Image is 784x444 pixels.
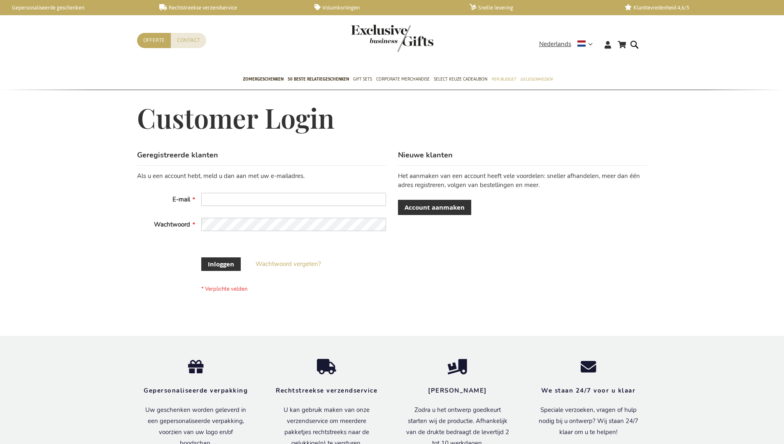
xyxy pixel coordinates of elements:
[208,260,234,268] span: Inloggen
[376,69,430,90] a: Corporate Merchandise
[243,75,284,83] span: Zomergeschenken
[137,33,171,48] a: Offerte
[256,260,321,268] span: Wachtwoord vergeten?
[434,69,487,90] a: Select Keuze Cadeaubon
[376,75,430,83] span: Corporate Merchandise
[243,69,284,90] a: Zomergeschenken
[201,193,386,206] input: E-mail
[625,4,767,11] a: Klanttevredenheid 4,6/5
[137,100,335,135] span: Customer Login
[470,4,612,11] a: Snelle levering
[398,150,453,160] strong: Nieuwe klanten
[351,25,433,52] img: Exclusive Business gifts logo
[288,75,349,83] span: 50 beste relatiegeschenken
[539,39,571,49] span: Nederlands
[405,203,465,212] span: Account aanmaken
[137,172,386,180] div: Als u een account hebt, meld u dan aan met uw e-mailadres.
[4,4,146,11] a: Gepersonaliseerde geschenken
[314,4,456,11] a: Volumkortingen
[144,386,248,395] strong: Gepersonaliseerde verpakking
[288,69,349,90] a: 50 beste relatiegeschenken
[353,75,372,83] span: Gift Sets
[137,150,218,160] strong: Geregistreerde klanten
[351,25,392,52] a: store logo
[159,4,301,11] a: Rechtstreekse verzendservice
[398,172,647,190] p: Het aanmaken van een account heeft vele voordelen: sneller afhandelen, meer dan één adres registr...
[276,386,377,395] strong: Rechtstreekse verzendservice
[201,257,241,271] button: Inloggen
[434,75,487,83] span: Select Keuze Cadeaubon
[353,69,372,90] a: Gift Sets
[256,260,321,268] a: Wachtwoord vergeten?
[172,195,190,203] span: E-mail
[520,69,552,90] a: Gelegenheden
[520,75,552,83] span: Gelegenheden
[171,33,206,48] a: Contact
[535,405,642,438] p: Speciale verzoeken, vragen of hulp nodig bij u ontwerp? Wij staan 24/7 klaar om u te helpen!
[154,220,190,229] span: Wachtwoord
[491,69,516,90] a: Per Budget
[541,386,635,395] strong: We staan 24/7 voor u klaar
[398,200,471,215] a: Account aanmaken
[491,75,516,83] span: Per Budget
[428,386,487,395] strong: [PERSON_NAME]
